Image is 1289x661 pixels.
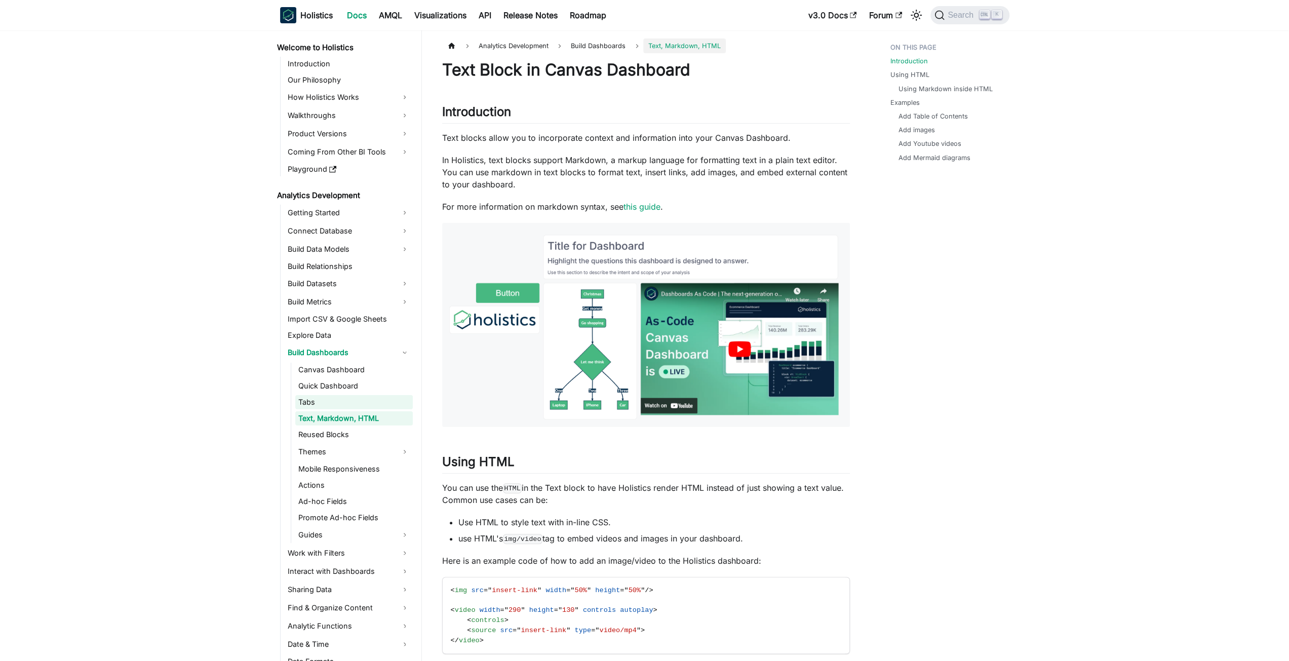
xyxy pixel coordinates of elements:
nav: Docs sidebar [270,30,422,661]
a: Add Mermaid diagrams [899,153,970,163]
span: controls [471,616,504,624]
a: Build Dashboards [285,344,413,361]
span: height [595,587,620,594]
span: video [459,637,480,644]
span: < [451,587,455,594]
span: img [455,587,467,594]
h1: Text Block in Canvas Dashboard [442,60,850,80]
a: Promote Ad-hoc Fields [295,511,413,525]
a: Coming From Other BI Tools [285,144,413,160]
span: video/mp4 [599,627,636,634]
span: 130 [562,606,574,614]
p: Here is an example code of how to add an image/video to the Holistics dashboard: [442,555,850,567]
img: Holistics [280,7,296,23]
a: Ad-hoc Fields [295,494,413,509]
a: Docs [341,7,373,23]
span: = [554,606,558,614]
a: Date & Time [285,636,413,652]
span: width [545,587,566,594]
p: For more information on markdown syntax, see . [442,201,850,213]
code: HTML [503,483,522,493]
span: " [641,587,645,594]
a: Walkthroughs [285,107,413,124]
span: " [595,627,599,634]
a: API [473,7,497,23]
span: src [500,627,512,634]
button: Switch between dark and light mode (currently light mode) [908,7,924,23]
span: 50% [574,587,587,594]
a: AMQL [373,7,408,23]
span: = [566,587,570,594]
a: Sharing Data [285,581,413,598]
a: Work with Filters [285,545,413,561]
span: insert-link [492,587,537,594]
span: " [587,587,591,594]
a: Using HTML [890,70,929,80]
a: Build Data Models [285,241,413,257]
a: Add Table of Contents [899,111,968,121]
a: Getting Started [285,205,413,221]
span: = [484,587,488,594]
span: /> [645,587,653,594]
a: Add Youtube videos [899,139,961,148]
span: type [574,627,591,634]
a: Visualizations [408,7,473,23]
span: " [566,627,570,634]
a: Analytic Functions [285,618,413,634]
span: < [467,627,471,634]
a: Build Metrics [285,294,413,310]
a: Mobile Responsiveness [295,462,413,476]
a: Explore Data [285,328,413,342]
span: = [591,627,595,634]
span: " [504,606,509,614]
span: autoplay [620,606,653,614]
li: Use HTML to style text with in-line CSS. [458,516,850,528]
span: = [513,627,517,634]
a: Interact with Dashboards [285,563,413,579]
a: Examples [890,98,920,107]
a: Introduction [285,57,413,71]
a: Release Notes [497,7,564,23]
p: Text blocks allow you to incorporate context and information into your Canvas Dashboard. [442,132,850,144]
span: " [517,627,521,634]
b: Holistics [300,9,333,21]
a: Quick Dashboard [295,379,413,393]
span: </ [451,637,459,644]
span: controls [583,606,616,614]
a: Guides [295,527,413,543]
a: Import CSV & Google Sheets [285,312,413,326]
a: Introduction [890,56,928,66]
a: Roadmap [564,7,612,23]
a: Playground [285,162,413,176]
a: Themes [295,444,413,460]
a: Reused Blocks [295,427,413,442]
button: Search (Ctrl+K) [930,6,1009,24]
kbd: K [992,10,1002,19]
span: " [488,587,492,594]
span: > [504,616,509,624]
span: < [467,616,471,624]
a: Using Markdown inside HTML [899,84,993,94]
span: source [471,627,496,634]
a: Home page [442,38,461,53]
span: video [455,606,476,614]
span: width [480,606,500,614]
span: height [529,606,554,614]
a: Actions [295,478,413,492]
span: insert-link [521,627,566,634]
a: Canvas Dashboard [295,363,413,377]
span: > [653,606,657,614]
span: 50% [629,587,641,594]
p: In Holistics, text blocks support Markdown, a markup language for formatting text in a plain text... [442,154,850,190]
span: Build Dashboards [566,38,631,53]
span: " [570,587,574,594]
span: = [620,587,624,594]
span: " [521,606,525,614]
a: Find & Organize Content [285,600,413,616]
a: v3.0 Docs [802,7,863,23]
span: Analytics Development [474,38,554,53]
a: Add images [899,125,935,135]
span: " [637,627,641,634]
span: " [558,606,562,614]
a: HolisticsHolistics [280,7,333,23]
